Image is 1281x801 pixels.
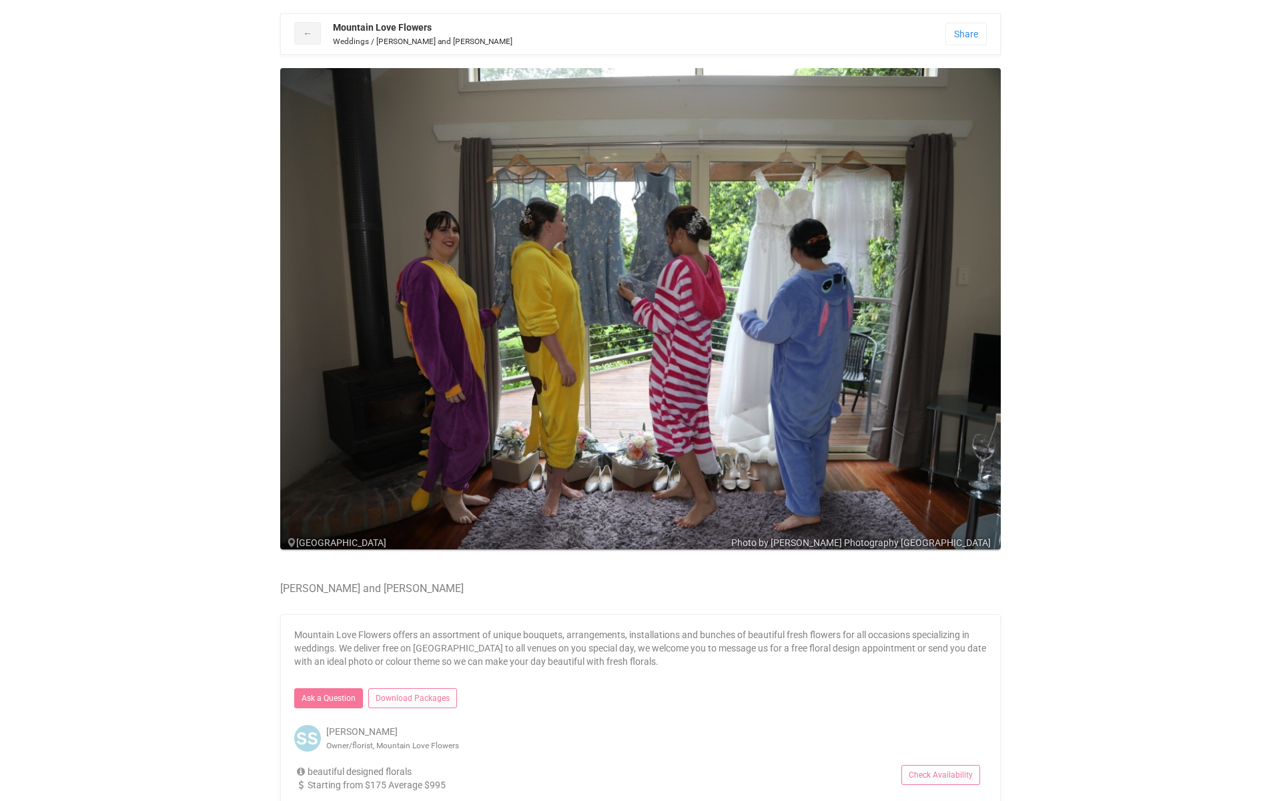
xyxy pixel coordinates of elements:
a: Share [945,23,987,45]
img: SS.jpg [294,725,321,752]
div: beautiful designed florals [294,765,446,778]
a: Check Availability [901,765,980,785]
img: 0O3A4848.JPG [280,68,1001,549]
div: [PERSON_NAME] [284,725,997,752]
h4: [PERSON_NAME] and [PERSON_NAME] [280,583,1001,595]
small: Owner/florist, Mountain Love Flowers [326,741,459,750]
div: [GEOGRAPHIC_DATA] [287,536,1007,549]
a: Download Packages [368,688,457,708]
strong: Mountain Love Flowers [333,22,432,33]
a: ← [294,22,321,45]
p: Mountain Love Flowers offers an assortment of unique bouquets, arrangements, installations and bu... [294,628,987,668]
div: Starting from $175 Average $995 [294,778,446,792]
a: Ask a Question [294,688,363,708]
small: Weddings / [PERSON_NAME] and [PERSON_NAME] [333,37,512,46]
